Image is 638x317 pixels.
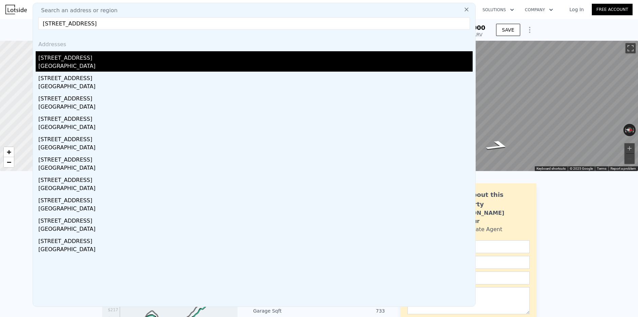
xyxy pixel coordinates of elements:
button: Zoom in [624,143,635,153]
div: [GEOGRAPHIC_DATA] [38,144,473,153]
div: [PERSON_NAME] Bahadur [454,209,530,225]
span: Search an address or region [36,6,117,15]
button: Rotate counterclockwise [623,124,627,136]
div: [STREET_ADDRESS] [38,194,473,205]
button: Reset the view [623,127,636,133]
a: Terms (opens in new tab) [597,167,606,170]
div: [STREET_ADDRESS] [38,112,473,123]
div: Real Estate Agent [454,225,503,234]
div: [STREET_ADDRESS] [38,51,473,62]
div: [GEOGRAPHIC_DATA] [38,184,473,194]
div: Garage Sqft [253,307,319,314]
a: Free Account [592,4,633,15]
button: Toggle fullscreen view [625,43,636,53]
div: 733 [319,307,385,314]
div: [STREET_ADDRESS] [38,214,473,225]
div: Addresses [36,35,473,51]
div: [GEOGRAPHIC_DATA] [38,205,473,214]
div: [GEOGRAPHIC_DATA] [38,245,473,255]
span: + [7,148,11,156]
div: [STREET_ADDRESS] [38,173,473,184]
div: [GEOGRAPHIC_DATA] [38,225,473,235]
div: [GEOGRAPHIC_DATA] [38,62,473,72]
div: [GEOGRAPHIC_DATA] [38,103,473,112]
path: Go North, 72nd Dr NE [476,138,520,153]
button: Keyboard shortcuts [536,166,566,171]
a: Zoom in [4,147,14,157]
div: [STREET_ADDRESS] [38,235,473,245]
button: Show Options [523,23,536,37]
div: Ask about this property [454,190,530,209]
button: Rotate clockwise [632,124,636,136]
button: Zoom out [624,154,635,164]
div: [STREET_ADDRESS] [38,92,473,103]
button: Company [519,4,559,16]
input: Enter an address, city, region, neighborhood or zip code [38,17,470,30]
div: [GEOGRAPHIC_DATA] [38,164,473,173]
div: [GEOGRAPHIC_DATA] [38,123,473,133]
span: − [7,158,11,166]
button: SAVE [496,24,520,36]
a: Zoom out [4,157,14,167]
div: [STREET_ADDRESS] [38,133,473,144]
div: [GEOGRAPHIC_DATA] [38,82,473,92]
div: [STREET_ADDRESS] [38,153,473,164]
a: Report a problem [610,167,636,170]
span: © 2025 Google [570,167,593,170]
tspan: $217 [108,307,118,312]
a: Log In [561,6,592,13]
div: [STREET_ADDRESS] [38,72,473,82]
button: Solutions [477,4,519,16]
img: Lotside [5,5,27,14]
